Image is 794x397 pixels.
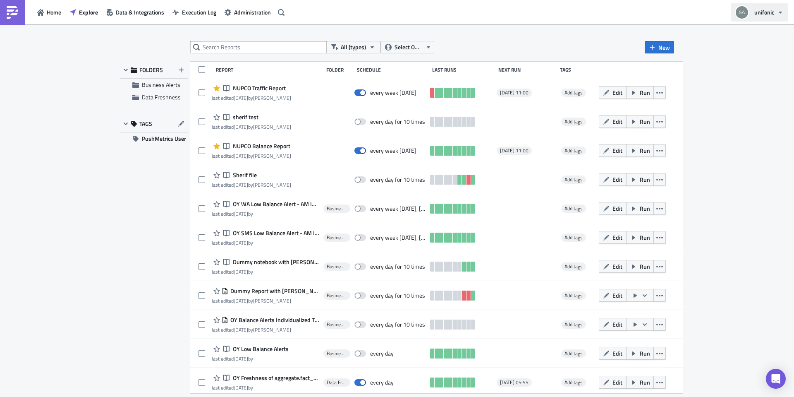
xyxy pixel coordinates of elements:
[33,6,65,19] button: Home
[626,86,654,99] button: Run
[228,316,319,324] span: OY Balance Alerts Individualized TEST
[561,118,586,126] span: Add tags
[599,347,627,360] button: Edit
[220,6,275,19] button: Administration
[640,262,650,271] span: Run
[640,349,650,358] span: Run
[231,142,290,150] span: NUPCO Balance Report
[370,379,394,386] div: every day
[234,297,248,305] time: 2025-09-01T13:22:29Z
[561,147,586,155] span: Add tags
[599,202,627,215] button: Edit
[564,320,583,328] span: Add tags
[561,320,586,329] span: Add tags
[599,318,627,331] button: Edit
[564,89,583,96] span: Add tags
[645,41,674,53] button: New
[65,6,102,19] button: Explore
[599,173,627,186] button: Edit
[626,231,654,244] button: Run
[212,356,289,362] div: last edited by
[212,95,291,101] div: last edited by [PERSON_NAME]
[47,8,61,17] span: Home
[234,181,248,189] time: 2025-09-02T07:45:57Z
[640,117,650,126] span: Run
[564,291,583,299] span: Add tags
[234,94,248,102] time: 2025-09-12T06:53:09Z
[380,41,434,53] button: Select Owner
[500,147,529,154] span: [DATE] 11:00
[212,124,291,130] div: last edited by [PERSON_NAME]
[370,147,416,154] div: every week on Sunday
[564,349,583,357] span: Add tags
[327,234,347,241] span: Business Alerts
[370,292,425,299] div: every day for 10 times
[626,115,654,128] button: Run
[612,262,622,271] span: Edit
[370,176,425,183] div: every day for 10 times
[168,6,220,19] button: Execution Log
[561,233,586,242] span: Add tags
[612,291,622,300] span: Edit
[395,43,422,52] span: Select Owner
[564,118,583,125] span: Add tags
[228,287,319,295] span: Dummy Report with Julian
[626,376,654,389] button: Run
[612,349,622,358] span: Edit
[612,146,622,155] span: Edit
[234,326,248,334] time: 2025-09-01T13:23:10Z
[102,6,168,19] button: Data & Integrations
[370,263,425,270] div: every day for 10 times
[327,350,347,357] span: Business Alerts
[640,88,650,97] span: Run
[357,67,428,73] div: Schedule
[564,147,583,154] span: Add tags
[561,291,586,300] span: Add tags
[561,89,586,97] span: Add tags
[142,132,186,145] span: PushMetrics User
[612,378,622,387] span: Edit
[599,231,627,244] button: Edit
[234,123,248,131] time: 2025-09-12T06:17:24Z
[212,211,319,217] div: last edited by
[626,173,654,186] button: Run
[79,8,98,17] span: Explore
[234,268,248,276] time: 2024-09-03T05:14:04Z
[370,234,426,241] div: every week on Monday, Thursday
[212,240,319,246] div: last edited by
[766,369,786,389] div: Open Intercom Messenger
[212,269,319,275] div: last edited by
[564,205,583,212] span: Add tags
[599,144,627,157] button: Edit
[640,204,650,213] span: Run
[564,233,583,241] span: Add tags
[640,146,650,155] span: Run
[212,327,319,333] div: last edited by [PERSON_NAME]
[370,321,425,328] div: every day for 10 times
[599,260,627,273] button: Edit
[234,210,248,218] time: 2024-09-29T11:42:49Z
[234,355,248,363] time: 2024-09-03T05:16:51Z
[6,6,19,19] img: PushMetrics
[231,200,319,208] span: OY WA Low Balance Alert - AM Individualized
[500,89,529,96] span: [DATE] 11:00
[612,88,622,97] span: Edit
[234,384,248,392] time: 2024-09-09T07:02:33Z
[626,260,654,273] button: Run
[640,378,650,387] span: Run
[370,118,425,125] div: every day for 10 times
[640,233,650,242] span: Run
[182,8,216,17] span: Execution Log
[498,67,556,73] div: Next Run
[432,67,494,73] div: Last Runs
[612,117,622,126] span: Edit
[212,182,291,188] div: last edited by [PERSON_NAME]
[212,298,319,304] div: last edited by [PERSON_NAME]
[234,8,271,17] span: Administration
[120,132,188,145] button: PushMetrics User
[327,263,347,270] span: Business Alerts
[370,350,394,357] div: every day
[626,202,654,215] button: Run
[564,378,583,386] span: Add tags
